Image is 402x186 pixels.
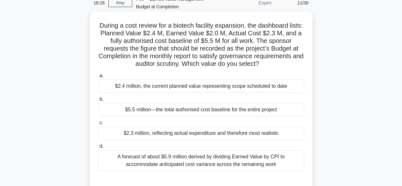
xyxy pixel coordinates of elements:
div: A forecast of about $5.9 million derived by dividing Earned Value by CPI to accommodate anticipat... [98,150,304,171]
span: d. [99,143,104,149]
div: $5.5 million—the total authorised cost baseline for the entire project [98,103,304,116]
div: $2.3 million, reflecting actual expenditure and therefore most realistic [98,127,304,140]
span: b. [99,96,104,102]
div: $2.4 million, the current planned value representing scope scheduled to date [98,79,304,93]
h5: During a cost review for a biotech facility expansion, the dashboard lists: Planned Value $2.4 M,... [98,22,305,68]
span: a. [99,73,104,78]
span: c. [99,120,103,125]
